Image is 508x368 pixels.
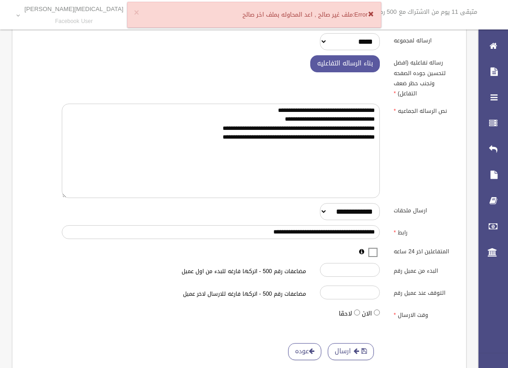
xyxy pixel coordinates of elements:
label: ارسال ملحقات [387,203,461,216]
button: × [134,8,139,18]
p: [MEDICAL_DATA][PERSON_NAME] [24,6,124,12]
button: ارسال [328,343,374,360]
label: الان [362,308,372,319]
h6: مضاعفات رقم 500 - اتركها فارغه للبدء من اول عميل [136,269,306,275]
label: رساله تفاعليه (افضل لتحسين جوده الصفحه وتجنب حظر ضعف التفاعل) [387,55,461,99]
button: بناء الرساله التفاعليه [310,55,380,72]
label: رابط [387,225,461,238]
strong: Error: [353,9,374,20]
small: Facebook User [24,18,124,25]
label: التوقف عند عميل رقم [387,286,461,298]
label: وقت الارسال [387,308,461,321]
label: نص الرساله الجماعيه [387,104,461,117]
label: المتفاعلين اخر 24 ساعه [387,244,461,257]
label: ارساله لمجموعه [387,33,461,46]
a: عوده [288,343,321,360]
h6: مضاعفات رقم 500 - اتركها فارغه للارسال لاخر عميل [136,291,306,297]
label: البدء من عميل رقم [387,263,461,276]
div: ملف غير صالح , اعد المحاوله بملف اخر صالح [127,2,381,28]
label: لاحقا [339,308,352,319]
